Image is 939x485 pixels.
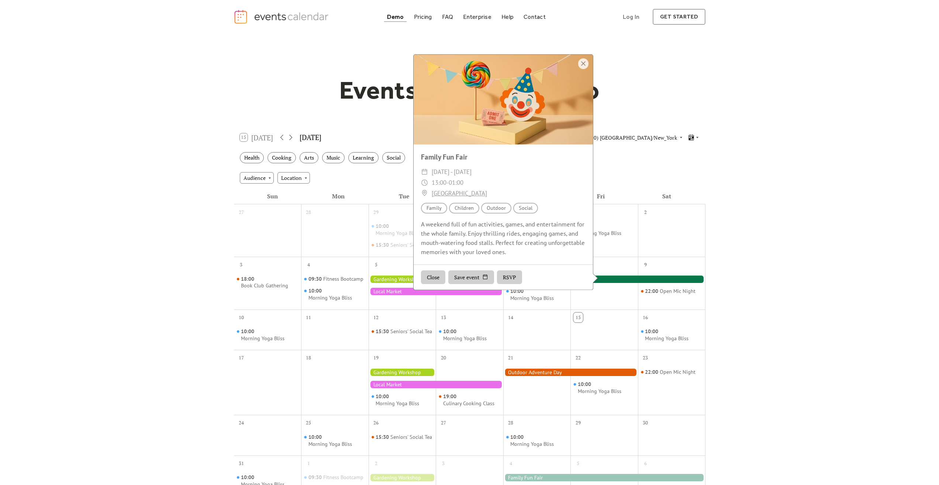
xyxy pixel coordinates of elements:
[615,9,647,25] a: Log In
[442,15,453,19] div: FAQ
[521,12,549,22] a: Contact
[653,9,705,25] a: get started
[411,12,435,22] a: Pricing
[498,12,517,22] a: Help
[439,12,456,22] a: FAQ
[387,15,404,19] div: Demo
[460,12,494,22] a: Enterprise
[524,15,546,19] div: Contact
[463,15,491,19] div: Enterprise
[384,12,407,22] a: Demo
[234,9,331,24] a: home
[328,75,611,105] h1: Events Calendar Demo
[501,15,514,19] div: Help
[414,15,432,19] div: Pricing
